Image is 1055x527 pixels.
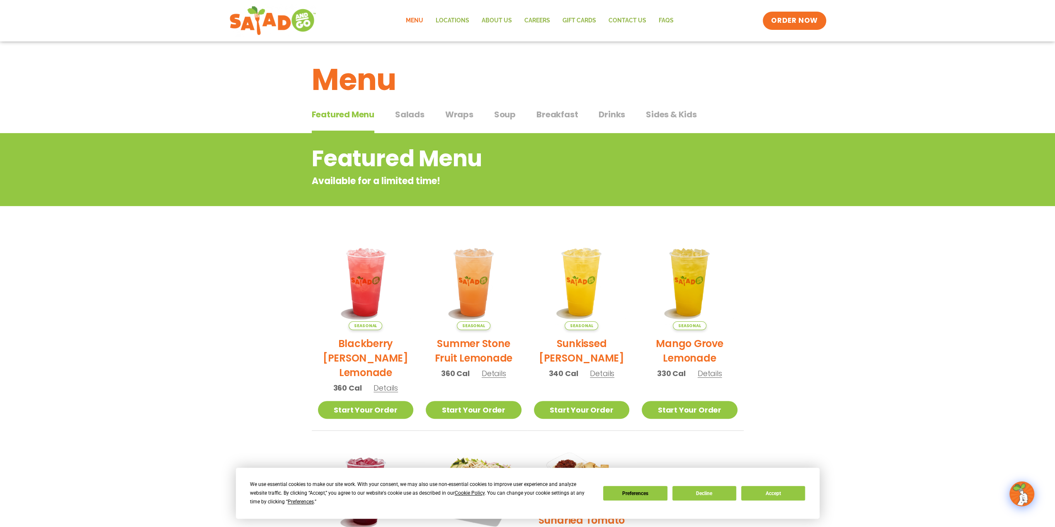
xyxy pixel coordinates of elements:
span: Soup [494,108,516,121]
span: Cookie Policy [455,490,485,496]
span: Details [482,368,506,379]
a: Locations [429,11,475,30]
a: Contact Us [602,11,652,30]
img: wpChatIcon [1010,482,1033,505]
span: ORDER NOW [771,16,817,26]
span: Seasonal [565,321,598,330]
a: Start Your Order [642,401,737,419]
p: Available for a limited time! [312,174,677,188]
a: Start Your Order [318,401,414,419]
button: Decline [672,486,736,500]
span: Preferences [288,499,314,505]
span: 340 Cal [549,368,578,379]
span: Seasonal [673,321,706,330]
span: 360 Cal [333,382,362,393]
span: Wraps [445,108,473,121]
nav: Menu [400,11,680,30]
h2: Summer Stone Fruit Lemonade [426,336,521,365]
button: Accept [741,486,805,500]
a: FAQs [652,11,680,30]
a: Menu [400,11,429,30]
img: Product photo for Sundried Tomato Hummus & Pita Chips [534,443,630,507]
span: 330 Cal [657,368,686,379]
h2: Blackberry [PERSON_NAME] Lemonade [318,336,414,380]
button: Preferences [603,486,667,500]
div: Tabbed content [312,105,744,134]
span: Seasonal [457,321,490,330]
span: Featured Menu [312,108,374,121]
span: 360 Cal [441,368,470,379]
span: Salads [395,108,424,121]
a: About Us [475,11,518,30]
span: Sides & Kids [646,108,697,121]
span: Details [698,368,722,379]
span: Drinks [599,108,625,121]
span: Breakfast [536,108,578,121]
a: Careers [518,11,556,30]
img: Product photo for Blackberry Bramble Lemonade [318,234,414,330]
span: Seasonal [349,321,382,330]
h1: Menu [312,57,744,102]
img: Product photo for Summer Stone Fruit Lemonade [426,234,521,330]
img: Product photo for Sunkissed Yuzu Lemonade [534,234,630,330]
h2: Mango Grove Lemonade [642,336,737,365]
div: Cookie Consent Prompt [236,468,820,519]
h2: Sunkissed [PERSON_NAME] [534,336,630,365]
a: Start Your Order [426,401,521,419]
a: ORDER NOW [763,12,826,30]
img: Product photo for Mango Grove Lemonade [642,234,737,330]
a: Start Your Order [534,401,630,419]
span: Details [373,383,398,393]
img: new-SAG-logo-768×292 [229,4,317,37]
div: We use essential cookies to make our site work. With your consent, we may also use non-essential ... [250,480,593,506]
h2: Featured Menu [312,142,677,175]
span: Details [590,368,614,379]
a: GIFT CARDS [556,11,602,30]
